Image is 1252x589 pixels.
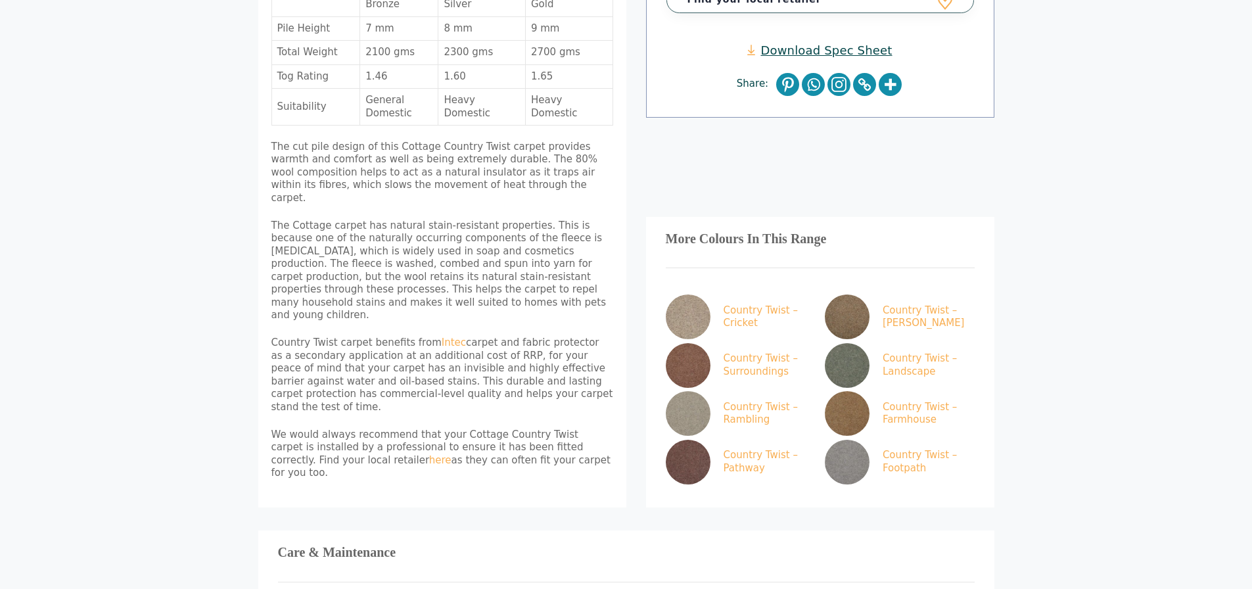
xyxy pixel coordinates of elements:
td: Heavy Domestic [438,89,526,126]
td: Total Weight [272,41,361,65]
a: Country Twist – Landscape [825,343,969,388]
img: Craven Bracken [825,294,869,339]
td: Suitability [272,89,361,126]
a: Country Twist – Rambling [666,391,810,436]
a: Country Twist – [PERSON_NAME] [825,294,969,339]
a: Country Twist – Footpath [825,440,969,484]
span: Share: [737,78,775,91]
img: Country Twist - Cricket [666,294,710,339]
h3: Care & Maintenance [278,550,975,555]
a: Whatsapp [802,73,825,96]
a: More [879,73,902,96]
a: here [429,454,452,466]
span: We would always recommend that your Cottage Country Twist carpet is installed by a professional t... [271,429,611,479]
a: Instagram [827,73,850,96]
a: Country Twist – Cricket [666,294,810,339]
a: Copy Link [853,73,876,96]
a: Pinterest [776,73,799,96]
h3: More Colours In This Range [666,237,975,242]
a: Country Twist – Farmhouse [825,391,969,436]
a: Country Twist – Pathway [666,440,810,484]
a: Country Twist – Surroundings [666,343,810,388]
td: 1.46 [360,65,438,89]
td: 2300 gms [438,41,526,65]
td: General Domestic [360,89,438,126]
a: Intec [442,337,466,348]
td: 9 mm [526,17,613,41]
td: Tog Rating [272,65,361,89]
a: Download Spec Sheet [747,43,892,58]
td: 2700 gms [526,41,613,65]
span: The Cottage carpet has natural stain-resistant properties. This is because one of the naturally o... [271,220,607,321]
td: Pile Height [272,17,361,41]
td: 1.65 [526,65,613,89]
span: The cut pile design of this Cottage Country Twist carpet provides warmth and comfort as well as b... [271,141,598,204]
td: Heavy Domestic [526,89,613,126]
td: 8 mm [438,17,526,41]
td: 1.60 [438,65,526,89]
td: 7 mm [360,17,438,41]
td: 2100 gms [360,41,438,65]
p: Country Twist carpet benefits from carpet and fabric protector as a secondary application at an a... [271,337,613,413]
